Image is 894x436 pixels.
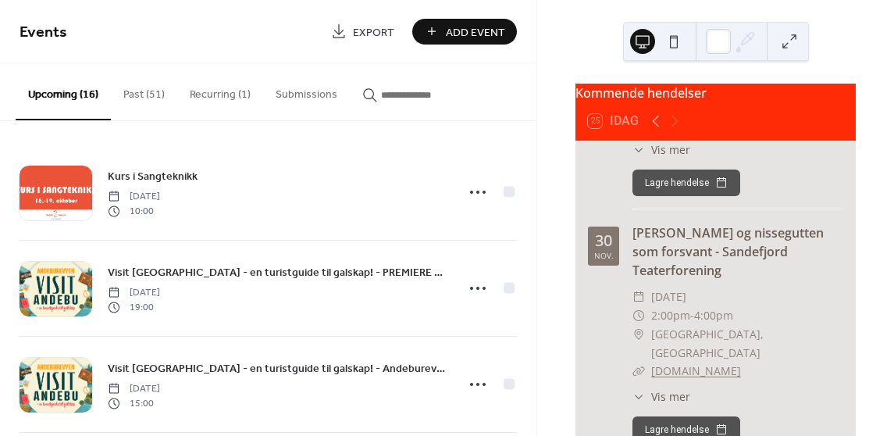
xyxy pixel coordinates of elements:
[651,288,686,306] span: [DATE]
[632,325,645,344] div: ​
[632,141,690,158] button: ​Vis mer
[651,363,741,378] a: [DOMAIN_NAME]
[108,169,198,185] span: Kurs i Sangteknikk
[108,396,160,410] span: 15:00
[108,382,160,396] span: [DATE]
[108,286,160,300] span: [DATE]
[694,306,733,325] span: 4:00pm
[412,19,517,45] button: Add Event
[446,24,505,41] span: Add Event
[651,325,843,363] span: [GEOGRAPHIC_DATA], [GEOGRAPHIC_DATA]
[108,167,198,185] a: Kurs i Sangteknikk
[108,361,447,377] span: Visit [GEOGRAPHIC_DATA] - en turistguide til galskap! - Andeburevyen 2025
[632,362,645,381] div: ​
[575,84,856,102] div: Kommende hendelser
[16,63,111,120] button: Upcoming (16)
[632,141,645,158] div: ​
[651,141,690,158] span: Vis mer
[108,300,160,314] span: 19:00
[108,263,447,281] a: Visit [GEOGRAPHIC_DATA] - en turistguide til galskap! - PREMIERE - Andeburevyen 2025
[632,288,645,306] div: ​
[177,63,263,119] button: Recurring (1)
[651,388,690,405] span: Vis mer
[651,306,690,325] span: 2:00pm
[632,306,645,325] div: ​
[632,170,740,196] button: Lagre hendelse
[263,63,350,119] button: Submissions
[319,19,406,45] a: Export
[595,233,612,248] div: 30
[108,204,160,218] span: 10:00
[632,224,824,279] a: [PERSON_NAME] og nissegutten som forsvant - Sandefjord Teaterforening
[108,190,160,204] span: [DATE]
[632,388,645,405] div: ​
[20,17,67,48] span: Events
[108,265,447,281] span: Visit [GEOGRAPHIC_DATA] - en turistguide til galskap! - PREMIERE - Andeburevyen 2025
[632,388,690,405] button: ​Vis mer
[690,306,694,325] span: -
[353,24,394,41] span: Export
[108,359,447,377] a: Visit [GEOGRAPHIC_DATA] - en turistguide til galskap! - Andeburevyen 2025
[594,252,614,259] div: nov.
[111,63,177,119] button: Past (51)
